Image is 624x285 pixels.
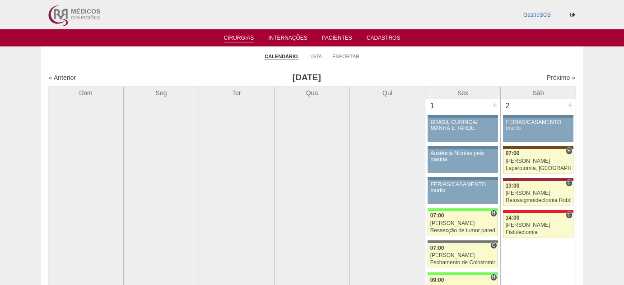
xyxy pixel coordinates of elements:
div: Key: Assunção [503,210,573,213]
a: Ausência Nicolas pela manhã [428,149,498,173]
div: Fechamento de Colostomia ou Enterostomia [430,260,496,266]
span: 14:00 [506,215,520,221]
span: Consultório [566,211,573,219]
div: + [566,99,574,111]
div: Ausência Nicolas pela manhã [431,151,495,162]
div: Fistulectomia [506,230,571,235]
th: Seg [124,87,199,99]
div: FÉRIAS/CASAMENTO murilo [431,182,495,193]
div: [PERSON_NAME] [506,190,571,196]
th: Sex [425,87,501,99]
span: 07:00 [506,150,520,156]
div: [PERSON_NAME] [506,158,571,164]
span: 09:00 [430,277,444,283]
a: H 07:00 [PERSON_NAME] Laparotomia, [GEOGRAPHIC_DATA], Drenagem, Bridas [503,149,573,174]
a: Cirurgias [224,35,254,42]
div: Key: Aviso [428,177,498,180]
a: Calendário [265,53,298,60]
a: « Anterior [49,74,76,81]
span: 07:00 [430,212,444,219]
a: Exportar [332,53,359,60]
div: Key: Santa Joana [503,146,573,149]
a: H 07:00 [PERSON_NAME] Ressecção de tumor parede abdominal pélvica [428,211,498,236]
div: Key: Brasil [428,272,498,275]
div: BRASIL CURINGA/ MANHÃ E TARDE [431,120,495,131]
div: [PERSON_NAME] [430,221,496,226]
a: FÉRIAS/CASAMENTO murilo [428,180,498,204]
div: Key: Brasil [428,208,498,211]
span: 13:00 [506,183,520,189]
a: Lista [308,53,322,60]
div: Retossigmoidectomia Robótica [506,198,571,203]
div: [PERSON_NAME] [430,253,496,258]
th: Sáb [501,87,576,99]
th: Qua [275,87,350,99]
th: Qui [350,87,425,99]
div: + [491,99,498,111]
th: Dom [48,87,124,99]
a: GastroSCS [523,12,551,18]
div: Key: Aviso [503,115,573,118]
a: C 13:00 [PERSON_NAME] Retossigmoidectomia Robótica [503,181,573,206]
div: Key: Aviso [428,115,498,118]
a: Pacientes [322,35,352,44]
a: C 14:00 [PERSON_NAME] Fistulectomia [503,213,573,238]
div: 1 [425,99,439,113]
a: Próximo » [547,74,575,81]
span: Consultório [490,242,497,249]
span: Hospital [490,274,497,281]
span: 07:00 [430,245,444,251]
a: Cadastros [367,35,400,44]
div: Key: Santa Catarina [428,240,498,243]
span: Hospital [566,147,573,155]
div: Key: Sírio Libanês [503,178,573,181]
span: Hospital [490,210,497,217]
span: Consultório [566,179,573,187]
div: [PERSON_NAME] [506,222,571,228]
div: Laparotomia, [GEOGRAPHIC_DATA], Drenagem, Bridas [506,165,571,171]
a: FÉRIAS/CASAMENTO murilo [503,118,573,142]
a: Internações [268,35,307,44]
a: C 07:00 [PERSON_NAME] Fechamento de Colostomia ou Enterostomia [428,243,498,268]
div: 2 [501,99,515,113]
div: FÉRIAS/CASAMENTO murilo [506,120,571,131]
th: Ter [199,87,275,99]
h3: [DATE] [175,71,438,84]
div: Ressecção de tumor parede abdominal pélvica [430,228,496,234]
div: Key: Aviso [428,146,498,149]
i: Sair [570,12,575,18]
a: BRASIL CURINGA/ MANHÃ E TARDE [428,118,498,142]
